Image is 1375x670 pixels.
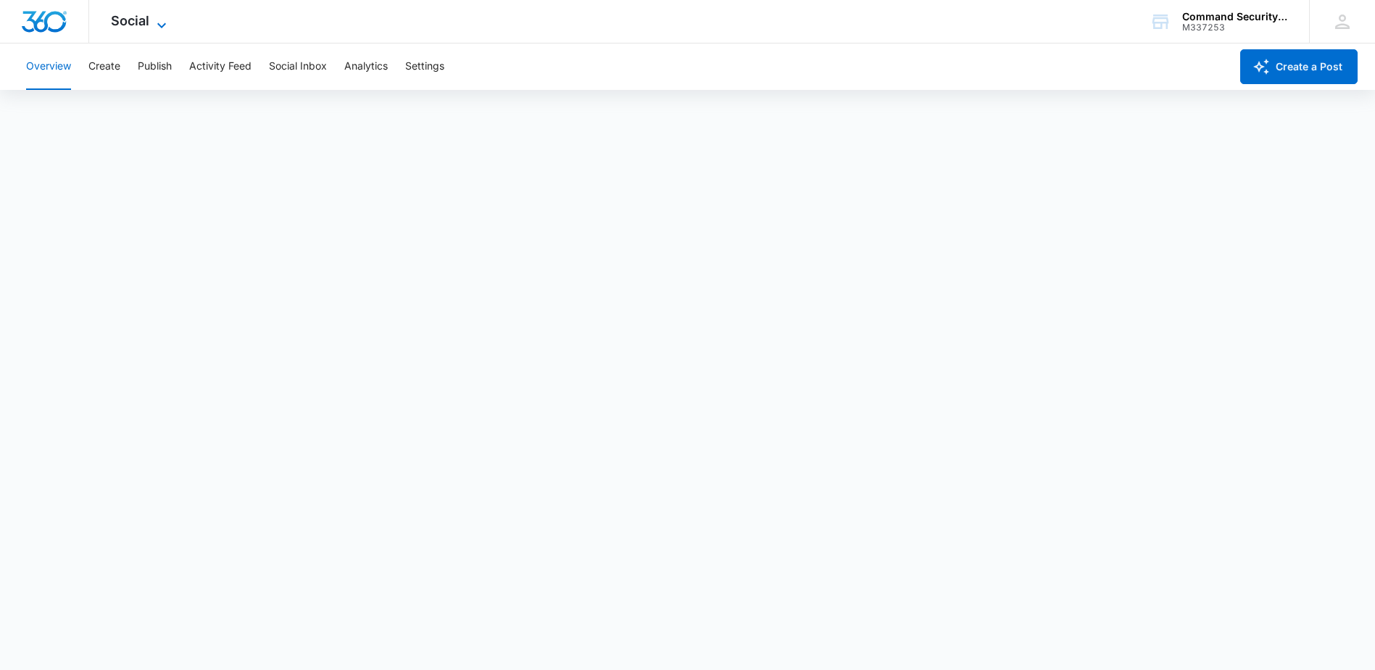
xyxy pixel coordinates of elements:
button: Activity Feed [189,44,252,90]
span: Social [111,13,149,28]
button: Social Inbox [269,44,327,90]
button: Create a Post [1240,49,1358,84]
button: Analytics [344,44,388,90]
button: Overview [26,44,71,90]
button: Settings [405,44,444,90]
div: account name [1182,11,1288,22]
div: account id [1182,22,1288,33]
button: Publish [138,44,172,90]
button: Create [88,44,120,90]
